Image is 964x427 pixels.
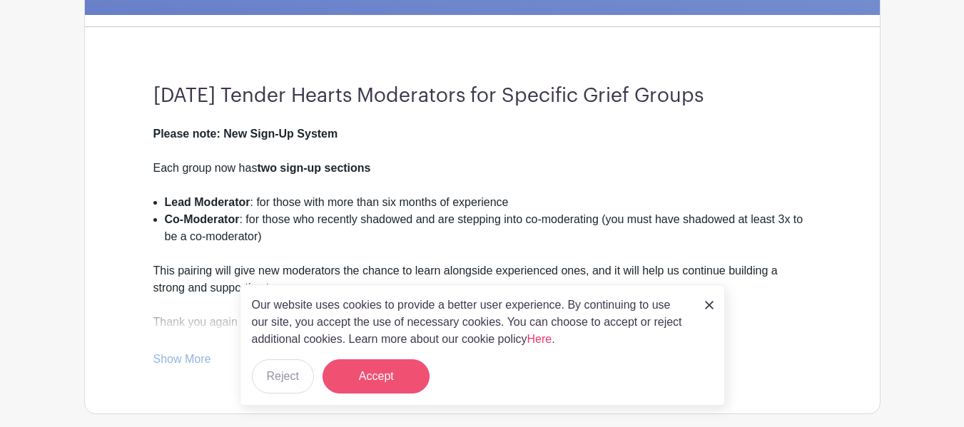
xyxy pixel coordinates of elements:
[257,162,370,174] strong: two sign-up sections
[153,353,211,371] a: Show More
[705,301,714,309] img: close_button-5f87c8562297e5c2d7936805f587ecaba9071eb48480494691a3f1689db116b3.svg
[165,196,250,208] strong: Lead Moderator
[323,359,430,393] button: Accept
[527,333,552,345] a: Here
[252,359,314,393] button: Reject
[153,84,811,108] h3: [DATE] Tender Hearts Moderators for Specific Grief Groups
[165,211,811,262] li: : for those who recently shadowed and are stepping into co-moderating (you must have shadowed at ...
[165,213,240,225] strong: Co-Moderator
[165,194,811,211] li: : for those with more than six months of experience
[153,160,811,194] div: Each group now has
[153,128,338,140] strong: Please note: New Sign-Up System
[153,262,811,399] div: This pairing will give new moderators the chance to learn alongside experienced ones, and it will...
[252,297,690,348] p: Our website uses cookies to provide a better user experience. By continuing to use our site, you ...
